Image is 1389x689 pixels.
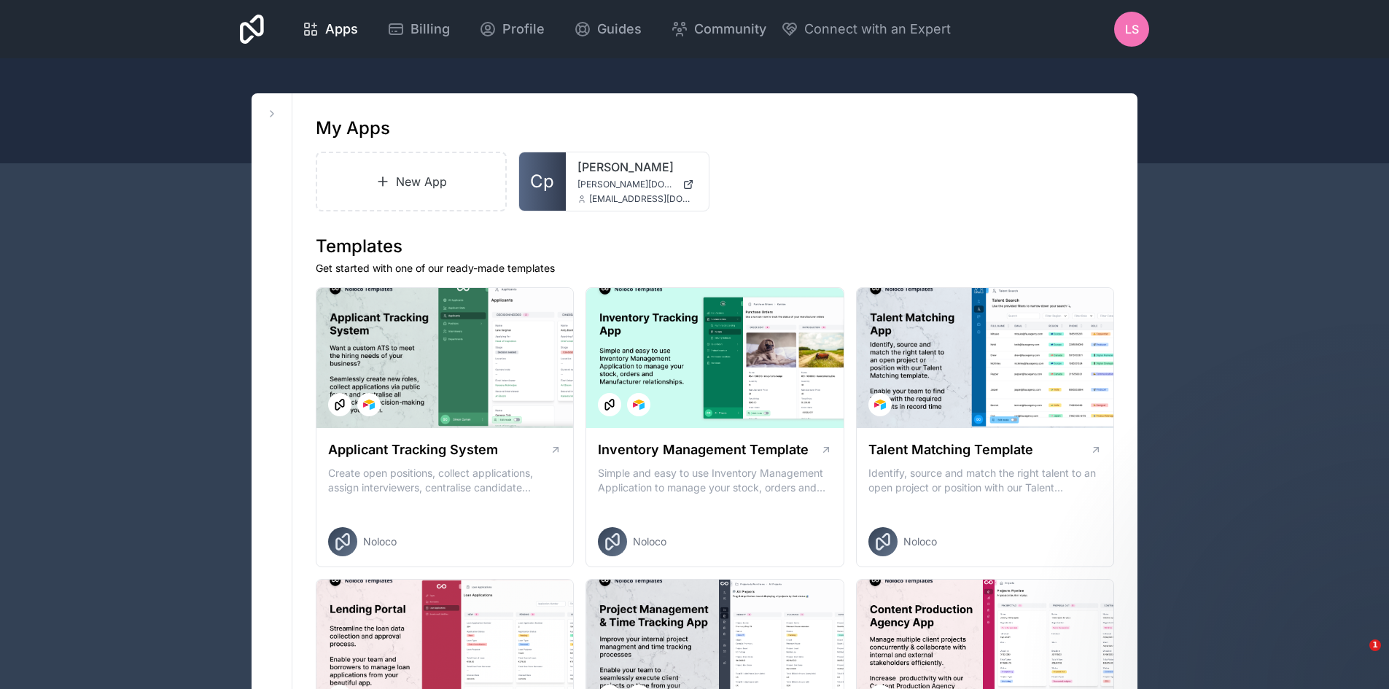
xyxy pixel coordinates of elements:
h1: Inventory Management Template [598,440,809,460]
span: LS [1125,20,1139,38]
h1: Talent Matching Template [868,440,1033,460]
h1: Templates [316,235,1114,258]
a: Profile [467,13,556,45]
h1: Applicant Tracking System [328,440,498,460]
span: Billing [411,19,450,39]
a: New App [316,152,507,211]
span: Noloco [363,534,397,549]
p: Create open positions, collect applications, assign interviewers, centralise candidate feedback a... [328,466,561,495]
p: Simple and easy to use Inventory Management Application to manage your stock, orders and Manufact... [598,466,831,495]
p: Identify, source and match the right talent to an open project or position with our Talent Matchi... [868,466,1102,495]
span: Community [694,19,766,39]
p: Get started with one of our ready-made templates [316,261,1114,276]
span: Apps [325,19,358,39]
span: Guides [597,19,642,39]
img: Airtable Logo [633,399,645,410]
a: Billing [376,13,462,45]
span: [EMAIL_ADDRESS][DOMAIN_NAME] [589,193,697,205]
span: Connect with an Expert [804,19,951,39]
img: Airtable Logo [874,399,886,410]
a: Apps [290,13,370,45]
span: 1 [1369,639,1381,651]
a: [PERSON_NAME][DOMAIN_NAME] [577,179,697,190]
span: Profile [502,19,545,39]
a: [PERSON_NAME] [577,158,697,176]
iframe: Intercom live chat [1339,639,1374,674]
span: Noloco [633,534,666,549]
h1: My Apps [316,117,390,140]
button: Connect with an Expert [781,19,951,39]
img: Airtable Logo [363,399,375,410]
a: Community [659,13,778,45]
a: Cp [519,152,566,211]
span: Cp [530,170,554,193]
span: [PERSON_NAME][DOMAIN_NAME] [577,179,677,190]
a: Guides [562,13,653,45]
span: Noloco [903,534,937,549]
